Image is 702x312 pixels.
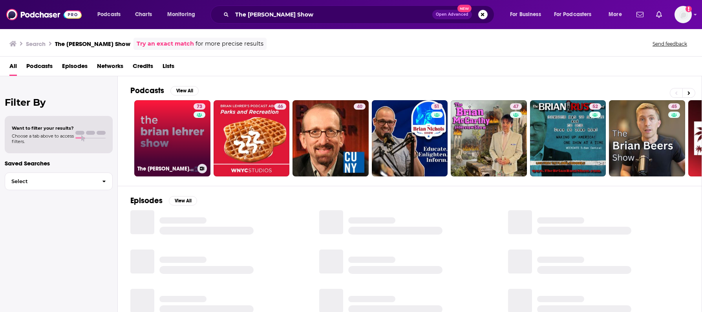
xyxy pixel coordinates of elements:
a: 52 [589,103,601,110]
span: Podcasts [97,9,121,20]
a: All [9,60,17,76]
h2: Filter By [5,97,113,108]
h2: Podcasts [130,86,164,95]
button: View All [169,196,197,206]
span: 52 [592,103,598,111]
a: Charts [130,8,157,21]
img: Podchaser - Follow, Share and Rate Podcasts [6,7,82,22]
a: 40 [354,103,366,110]
h2: Episodes [130,196,163,206]
a: 40 [292,100,369,176]
span: For Podcasters [554,9,592,20]
button: open menu [162,8,205,21]
span: More [609,9,622,20]
a: 51 [372,100,448,176]
span: 46 [278,103,283,111]
p: Saved Searches [5,160,113,167]
span: Want to filter your results? [12,125,74,131]
a: PodcastsView All [130,86,199,95]
span: Charts [135,9,152,20]
svg: Add a profile image [686,6,692,12]
a: 51 [431,103,442,110]
a: Try an exact match [137,39,194,48]
span: 40 [357,103,362,111]
a: 73 [194,103,205,110]
a: 73The [PERSON_NAME] Show [134,100,210,176]
a: EpisodesView All [130,196,197,206]
span: Logged in as sashagoldin [675,6,692,23]
a: Networks [97,60,123,76]
h3: Search [26,40,46,48]
div: Search podcasts, credits, & more... [218,6,502,24]
span: Monitoring [167,9,195,20]
input: Search podcasts, credits, & more... [232,8,432,21]
a: 45 [609,100,685,176]
h3: The [PERSON_NAME] Show [55,40,130,48]
span: 73 [197,103,202,111]
button: Show profile menu [675,6,692,23]
button: open menu [549,8,603,21]
button: open menu [603,8,632,21]
a: Podcasts [26,60,53,76]
button: Send feedback [650,40,689,47]
a: 47 [451,100,527,176]
a: Show notifications dropdown [653,8,665,21]
a: 45 [668,103,680,110]
span: New [457,5,472,12]
a: 46 [274,103,286,110]
span: 51 [434,103,439,111]
h3: The [PERSON_NAME] Show [137,165,194,172]
img: User Profile [675,6,692,23]
a: Lists [163,60,174,76]
a: 47 [510,103,522,110]
a: Credits [133,60,153,76]
span: 47 [513,103,519,111]
button: Open AdvancedNew [432,10,472,19]
span: Choose a tab above to access filters. [12,133,74,144]
span: 45 [671,103,677,111]
a: 46 [214,100,290,176]
button: Select [5,173,113,190]
span: for more precise results [196,39,263,48]
button: open menu [505,8,551,21]
span: Open Advanced [436,13,468,17]
span: Select [5,179,96,184]
a: Show notifications dropdown [633,8,647,21]
a: Episodes [62,60,88,76]
button: open menu [92,8,131,21]
a: 52 [530,100,606,176]
span: For Business [510,9,541,20]
button: View All [170,86,199,95]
